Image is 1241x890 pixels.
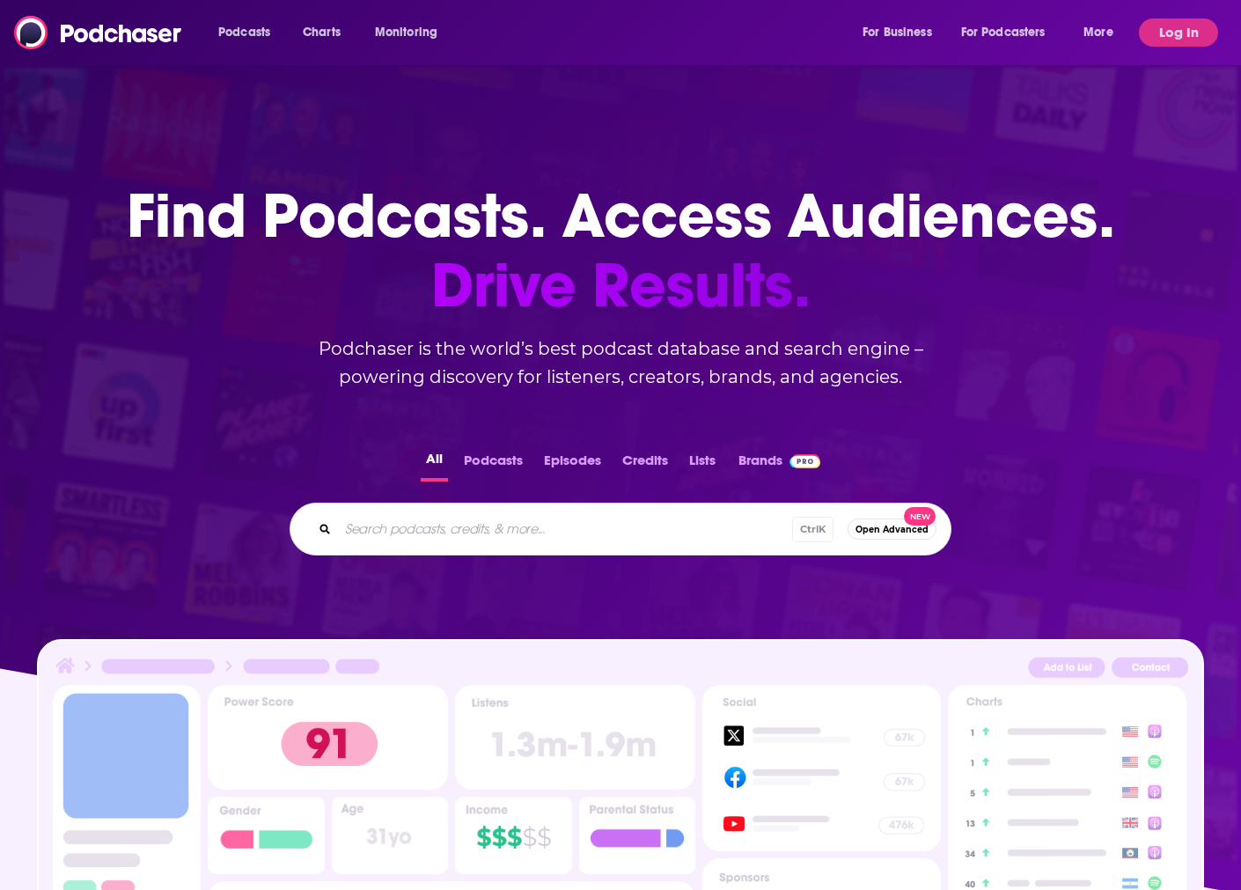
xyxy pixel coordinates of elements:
img: Podchaser Pro [789,454,820,468]
span: Podcasts [218,20,270,45]
span: Monitoring [375,20,437,45]
span: Charts [303,20,341,45]
h1: Find Podcasts. Access Audiences. [127,181,1115,320]
span: Ctrl K [792,517,833,542]
img: Podcast Insights Income [455,797,572,874]
span: Open Advanced [855,525,929,534]
button: Lists [684,447,721,482]
input: Search podcasts, credits, & more... [338,515,792,543]
a: BrandsPodchaser Pro [738,447,820,482]
a: Charts [291,18,351,47]
span: For Business [863,20,932,45]
img: Podcast Insights Parental Status [579,797,696,874]
img: Podcast Insights Power score [208,685,448,790]
button: open menu [950,18,1071,47]
h2: Podchaser is the world’s best podcast database and search engine – powering discovery for listene... [268,335,973,391]
button: All [421,447,448,482]
button: Episodes [539,447,606,482]
button: open menu [850,18,954,47]
button: open menu [1071,18,1135,47]
img: Podchaser - Follow, Share and Rate Podcasts [14,16,183,49]
button: Log In [1139,18,1218,47]
div: Search podcasts, credits, & more... [290,503,951,555]
img: Podcast Insights Gender [208,797,325,874]
span: New [904,507,936,526]
button: Podcasts [459,447,528,482]
span: Drive Results. [127,251,1115,320]
img: Podcast Insights Header [53,655,1187,684]
button: open menu [363,18,460,47]
img: Podcast Socials [702,685,941,852]
button: Credits [617,447,673,482]
img: Podcast Insights Listens [455,685,695,790]
span: For Podcasters [961,20,1046,45]
span: More [1083,20,1113,45]
button: open menu [206,18,293,47]
img: Podcast Insights Age [332,797,449,874]
button: Open AdvancedNew [848,519,936,540]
